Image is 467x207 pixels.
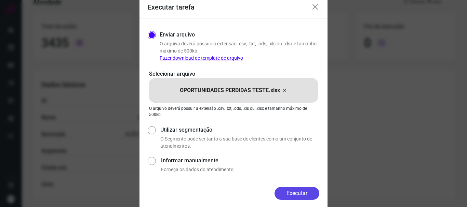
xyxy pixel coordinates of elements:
button: Executar [275,187,319,200]
a: Fazer download de template de arquivo [160,55,243,61]
p: O arquivo deverá possuir a extensão .csv, .txt, .ods, .xls ou .xlsx e tamanho máximo de 500kb. [149,105,318,118]
p: Selecionar arquivo [149,70,318,78]
p: Forneça os dados do atendimento. [161,166,319,173]
h3: Executar tarefa [148,3,195,11]
label: Utilizar segmentação [160,126,319,134]
label: Enviar arquivo [160,31,195,39]
p: O Segmento pode ser tanto a sua base de clientes como um conjunto de atendimentos. [160,135,319,150]
label: Informar manualmente [161,157,319,165]
p: OPORTUNIDADES PERDIDAS TESTE.xlsx [180,86,280,94]
p: O arquivo deverá possuir a extensão .csv, .txt, .ods, .xls ou .xlsx e tamanho máximo de 500kb. [160,40,319,62]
